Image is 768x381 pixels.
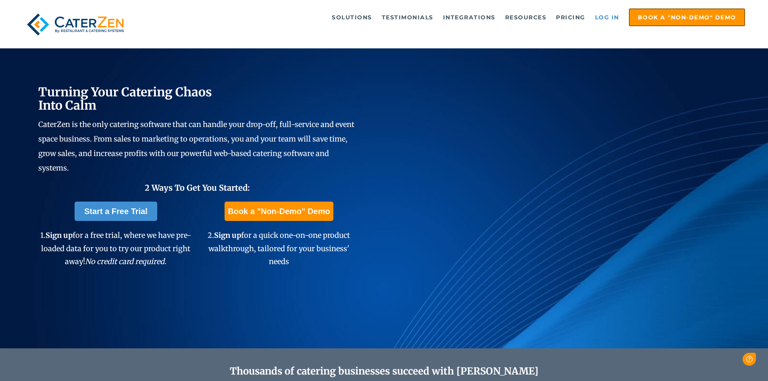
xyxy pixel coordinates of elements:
[328,9,376,25] a: Solutions
[77,366,691,377] h2: Thousands of catering businesses succeed with [PERSON_NAME]
[146,8,745,26] div: Navigation Menu
[501,9,551,25] a: Resources
[378,9,437,25] a: Testimonials
[46,231,73,240] span: Sign up
[40,231,191,266] span: 1. for a free trial, where we have pre-loaded data for you to try our product right away!
[38,84,212,113] span: Turning Your Catering Chaos Into Calm
[591,9,623,25] a: Log in
[75,202,157,221] a: Start a Free Trial
[23,8,128,40] img: caterzen
[85,257,167,266] em: No credit card required.
[208,231,350,266] span: 2. for a quick one-on-one product walkthrough, tailored for your business' needs
[214,231,241,240] span: Sign up
[552,9,589,25] a: Pricing
[145,183,250,193] span: 2 Ways To Get You Started:
[439,9,500,25] a: Integrations
[225,202,333,221] a: Book a "Non-Demo" Demo
[38,120,354,173] span: CaterZen is the only catering software that can handle your drop-off, full-service and event spac...
[629,8,745,26] a: Book a "Non-Demo" Demo
[696,350,759,372] iframe: Help widget launcher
